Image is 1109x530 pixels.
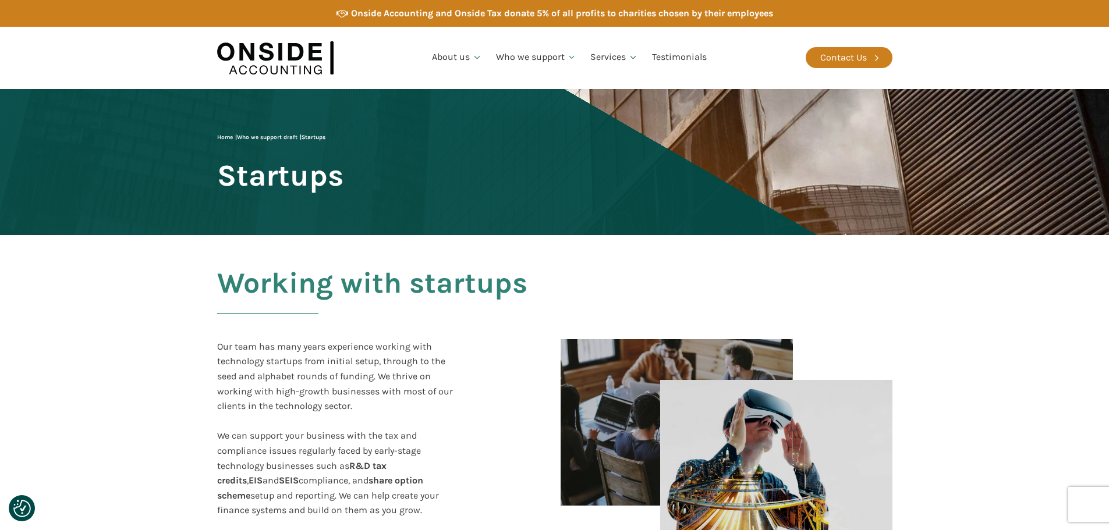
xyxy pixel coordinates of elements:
[351,6,773,21] div: Onside Accounting and Onside Tax donate 5% of all profits to charities chosen by their employees
[217,134,325,141] span: | |
[489,38,584,77] a: Who we support
[279,475,299,486] b: SEIS
[806,47,892,68] a: Contact Us
[217,267,892,328] h2: Working with startups
[217,475,423,501] b: share option scheme
[302,134,325,141] span: Startups
[217,159,343,191] span: Startups
[13,500,31,517] button: Consent Preferences
[217,134,233,141] a: Home
[237,134,297,141] a: Who we support draft
[217,35,334,80] img: Onside Accounting
[820,50,867,65] div: Contact Us
[583,38,645,77] a: Services
[645,38,714,77] a: Testimonials
[425,38,489,77] a: About us
[13,500,31,517] img: Revisit consent button
[249,475,263,486] b: EIS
